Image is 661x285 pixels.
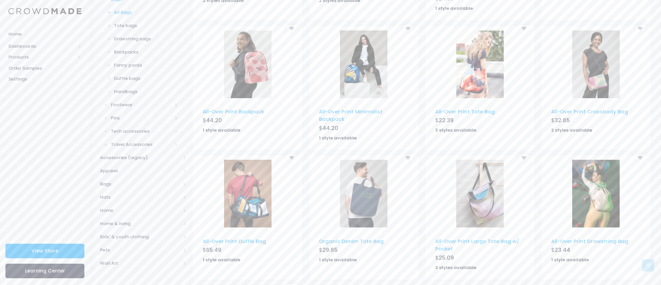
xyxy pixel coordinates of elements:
div: $ [203,246,293,256]
div: $ [551,246,641,256]
strong: 3 styles available [435,127,476,133]
span: 44.20 [322,124,338,132]
strong: 1 style available [435,5,473,12]
span: 23.44 [555,246,570,254]
span: Products [8,54,76,61]
div: $ [551,116,641,126]
strong: 1 style available [203,257,240,263]
a: Learning Center [5,264,84,278]
a: All-Over Print Minimalist Backpack [319,108,383,123]
span: Home & living [100,220,181,227]
a: Drawstring bags [91,32,186,46]
span: Dashboards [8,43,76,50]
div: $ [319,124,409,134]
span: Tote bags [114,22,178,29]
span: 32.85 [555,116,570,124]
span: 29.85 [322,246,338,254]
span: Pins [111,115,172,122]
span: Duffle bags [114,75,178,82]
span: Learning Center [25,267,65,274]
a: All-Over Print Tote Bag [435,108,495,115]
span: Travel Accessories [111,141,172,148]
span: Home [100,207,181,214]
span: Tech accessories [111,128,172,135]
strong: 3 styles available [435,264,476,271]
a: All-Over Print Large Tote Bag w/ Pocket [435,238,519,252]
strong: 1 style available [551,257,589,263]
span: Footwear [111,102,172,108]
span: Hats [100,194,181,201]
span: Backpacks [114,49,178,56]
span: View Store [32,247,58,254]
strong: 1 style available [319,257,357,263]
span: 22.39 [439,116,454,124]
img: Logo [8,8,81,15]
span: Handbags [114,88,178,95]
span: Kids' & youth clothing [100,234,181,240]
span: 25.09 [439,254,454,262]
div: $ [203,116,293,126]
div: $ [319,246,409,256]
a: Backpacks [91,46,186,59]
a: Handbags [91,85,186,98]
a: Organic Denim Tote Bag [319,238,384,245]
a: Duffle bags [91,72,186,85]
span: All Bags [114,9,178,16]
strong: 1 style available [203,127,240,133]
span: Pets [100,247,181,254]
div: $ [435,254,525,263]
span: Fanny packs [114,62,178,69]
span: Accessories (legacy) [100,154,181,161]
a: Tote bags [91,19,186,32]
a: All Bags [91,6,186,19]
span: 44.20 [206,116,222,124]
strong: 2 styles available [551,127,592,133]
span: 65.49 [206,246,221,254]
span: Drawstring bags [114,36,178,42]
a: View Store [5,244,84,258]
a: All-Over Print Crossbody Bag [551,108,628,115]
span: Home [8,31,81,38]
span: Wall Art [100,260,181,267]
span: Apparel [100,168,181,174]
a: All-Over Print Drawstring Bag [551,238,628,245]
a: All-Over Print Backpack [203,108,264,115]
span: Settings [8,76,81,83]
div: $ [435,116,525,126]
strong: 1 style available [319,135,357,141]
span: Order Samples [8,65,81,72]
a: All-Over Print Duffle Bag [203,238,266,245]
span: Bags [100,181,181,188]
a: Fanny packs [91,59,186,72]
